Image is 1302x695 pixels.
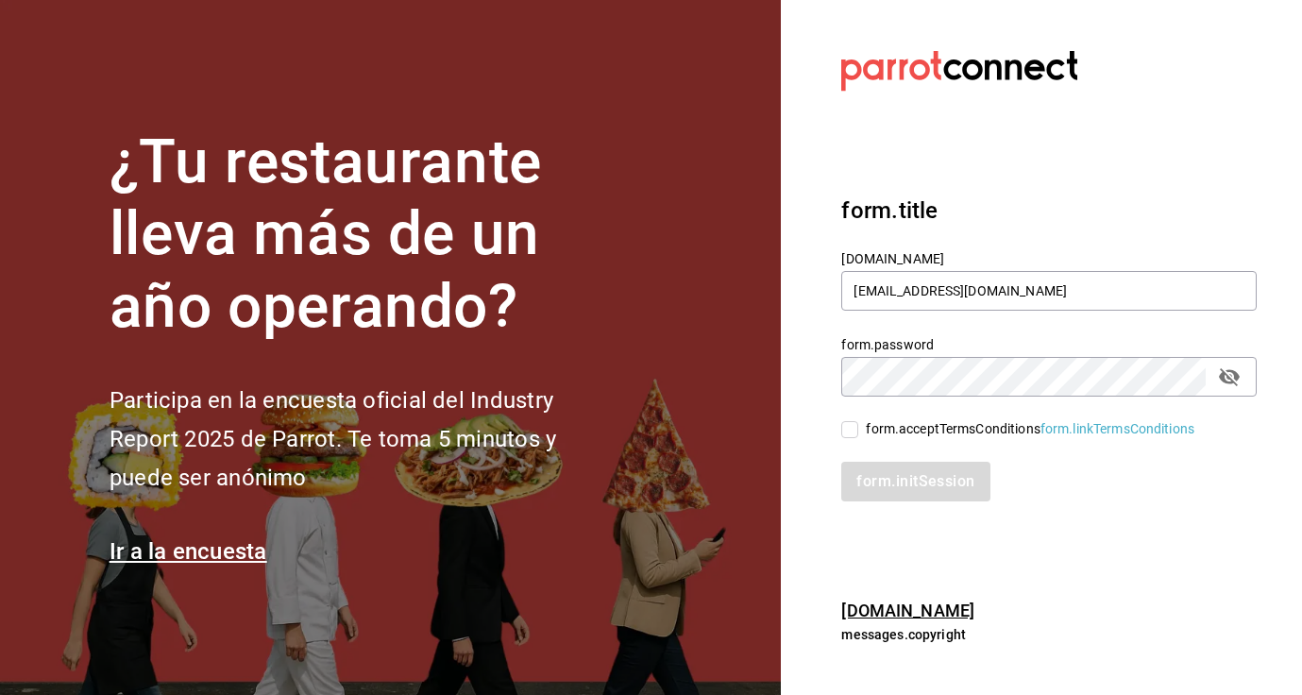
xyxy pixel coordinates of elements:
[1040,421,1194,436] a: form.linkTermsConditions
[1213,361,1245,393] button: passwordField
[841,337,1257,350] label: form.password
[841,601,974,620] a: [DOMAIN_NAME]
[866,419,1194,439] div: form.acceptTermsConditions
[841,251,1257,264] label: [DOMAIN_NAME]
[841,625,1257,644] p: messages.copyright
[110,538,267,565] a: Ir a la encuesta
[841,271,1257,311] input: form.placeHolderEmail
[841,194,1257,228] h3: form.title
[110,381,619,497] h2: Participa en la encuesta oficial del Industry Report 2025 de Parrot. Te toma 5 minutos y puede se...
[110,127,619,344] h1: ¿Tu restaurante lleva más de un año operando?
